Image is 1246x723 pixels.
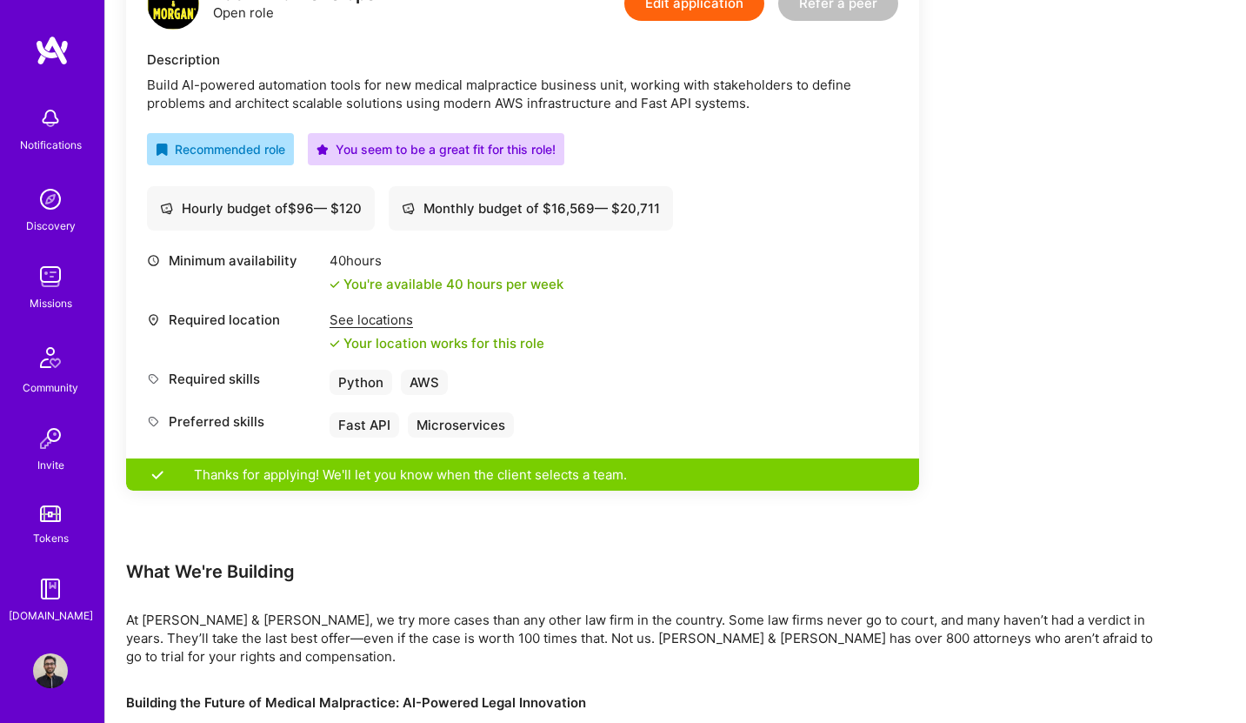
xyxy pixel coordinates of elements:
[147,254,160,267] i: icon Clock
[330,370,392,395] div: Python
[160,202,173,215] i: icon Cash
[126,694,586,711] strong: Building the Future of Medical Malpractice: AI-Powered Legal Innovation
[20,136,82,154] div: Notifications
[330,279,340,290] i: icon Check
[126,611,1169,666] div: At [PERSON_NAME] & [PERSON_NAME], we try more cases than any other law firm in the country. Some ...
[126,560,1169,583] div: What We're Building
[29,653,72,688] a: User Avatar
[33,182,68,217] img: discovery
[23,378,78,397] div: Community
[126,459,919,491] div: Thanks for applying! We'll let you know when the client selects a team.
[147,76,898,112] div: Build AI-powered automation tools for new medical malpractice business unit, working with stakeho...
[147,412,321,431] div: Preferred skills
[33,259,68,294] img: teamwork
[156,144,168,156] i: icon RecommendedBadge
[316,144,329,156] i: icon PurpleStar
[26,217,76,235] div: Discovery
[330,338,340,349] i: icon Check
[330,311,544,329] div: See locations
[33,101,68,136] img: bell
[330,275,563,293] div: You're available 40 hours per week
[40,505,61,522] img: tokens
[33,529,69,547] div: Tokens
[330,251,563,270] div: 40 hours
[9,606,93,625] div: [DOMAIN_NAME]
[316,140,556,158] div: You seem to be a great fit for this role!
[37,456,64,474] div: Invite
[30,337,71,378] img: Community
[402,202,415,215] i: icon Cash
[160,199,362,218] div: Hourly budget of $ 96 — $ 120
[33,653,68,688] img: User Avatar
[33,572,68,606] img: guide book
[147,313,160,326] i: icon Location
[147,251,321,270] div: Minimum availability
[30,294,72,312] div: Missions
[402,199,660,218] div: Monthly budget of $ 16,569 — $ 20,711
[330,334,544,352] div: Your location works for this role
[147,415,160,428] i: icon Tag
[147,50,898,69] div: Description
[147,372,160,385] i: icon Tag
[35,35,70,66] img: logo
[147,311,321,329] div: Required location
[330,412,399,438] div: Fast API
[33,421,68,456] img: Invite
[156,140,285,158] div: Recommended role
[147,370,321,388] div: Required skills
[408,412,514,438] div: Microservices
[401,370,448,395] div: AWS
